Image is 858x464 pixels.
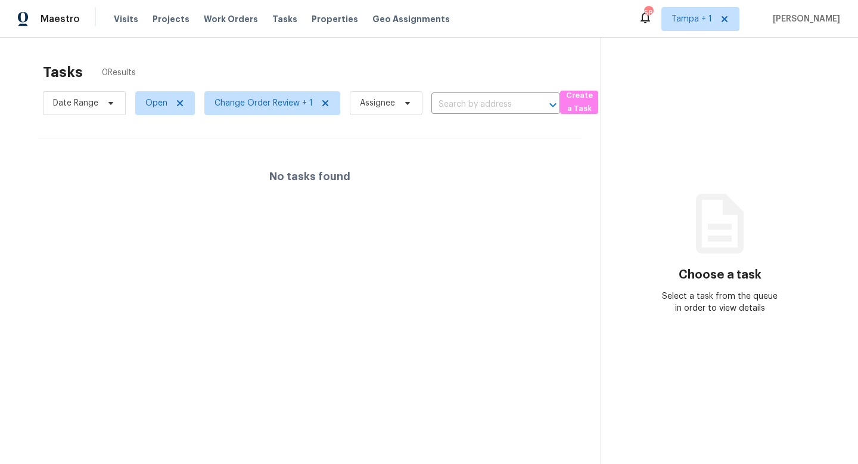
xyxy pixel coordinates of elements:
span: Open [145,97,167,109]
span: Create a Task [566,89,592,116]
span: Maestro [41,13,80,25]
span: Date Range [53,97,98,109]
button: Create a Task [560,91,598,114]
span: Assignee [360,97,395,109]
span: Tasks [272,15,297,23]
input: Search by address [431,95,527,114]
span: Geo Assignments [372,13,450,25]
span: Tampa + 1 [672,13,712,25]
h2: Tasks [43,66,83,78]
h3: Choose a task [679,269,761,281]
span: Work Orders [204,13,258,25]
span: Visits [114,13,138,25]
button: Open [545,97,561,113]
span: Projects [153,13,189,25]
div: 58 [644,7,652,19]
h4: No tasks found [269,171,350,182]
span: 0 Results [102,67,136,79]
span: [PERSON_NAME] [768,13,840,25]
div: Select a task from the queue in order to view details [661,290,780,314]
span: Properties [312,13,358,25]
span: Change Order Review + 1 [214,97,313,109]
